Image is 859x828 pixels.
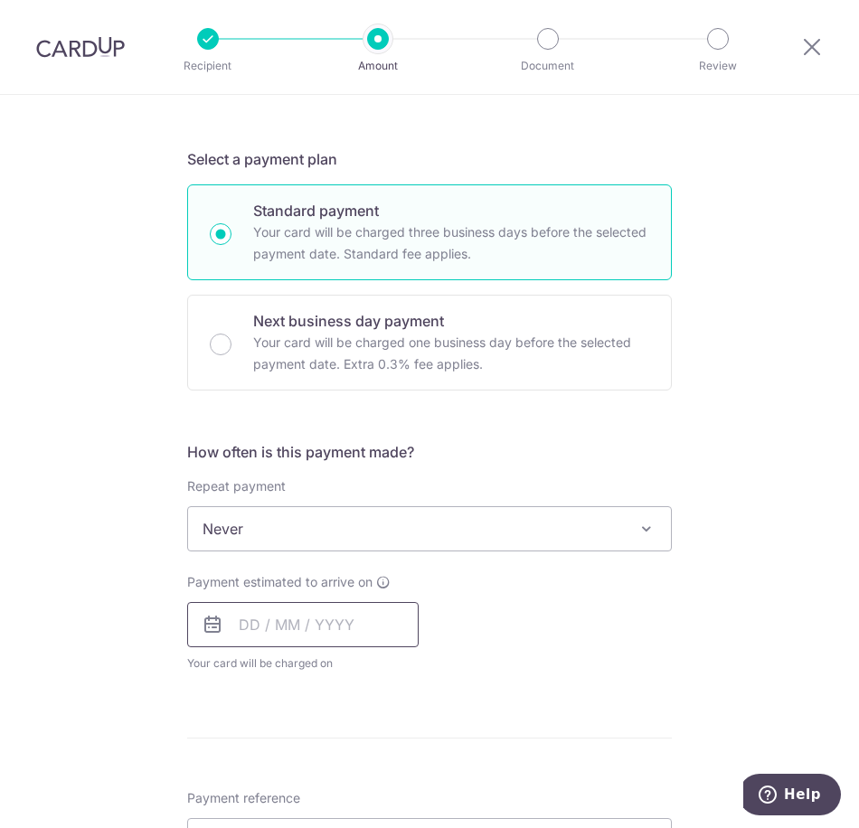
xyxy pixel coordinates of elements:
p: Review [667,57,769,75]
input: DD / MM / YYYY [187,602,419,647]
p: Your card will be charged one business day before the selected payment date. Extra 0.3% fee applies. [253,332,649,375]
h5: Select a payment plan [187,148,672,170]
h5: How often is this payment made? [187,441,672,463]
p: Document [497,57,599,75]
img: CardUp [36,36,125,58]
label: Repeat payment [187,477,286,495]
span: Payment reference [187,789,300,807]
span: Your card will be charged on [187,654,419,673]
p: Next business day payment [253,310,649,332]
p: Standard payment [253,200,649,221]
p: Recipient [157,57,259,75]
iframe: Opens a widget where you can find more information [743,774,841,819]
p: Amount [327,57,429,75]
span: Never [187,506,672,551]
span: Payment estimated to arrive on [187,573,373,591]
span: Never [188,507,671,550]
p: Your card will be charged three business days before the selected payment date. Standard fee appl... [253,221,649,265]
